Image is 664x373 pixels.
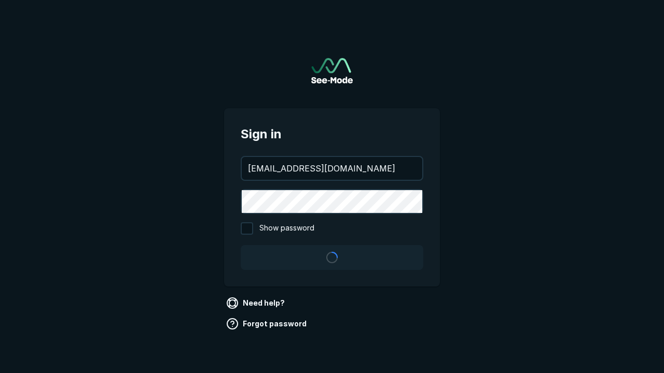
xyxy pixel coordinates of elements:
input: your@email.com [242,157,422,180]
a: Forgot password [224,315,311,332]
img: See-Mode Logo [311,58,353,83]
span: Sign in [241,125,423,144]
a: Need help? [224,295,289,311]
span: Show password [259,222,314,235]
a: Go to sign in [311,58,353,83]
